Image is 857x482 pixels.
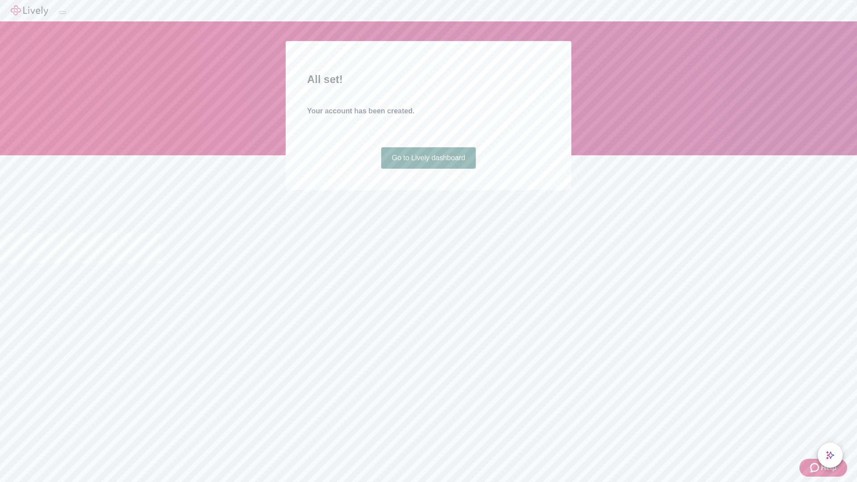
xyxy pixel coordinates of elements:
[821,462,836,473] span: Help
[381,147,476,169] a: Go to Lively dashboard
[810,462,821,473] svg: Zendesk support icon
[307,106,550,116] h4: Your account has been created.
[818,443,843,468] button: chat
[11,5,48,16] img: Lively
[307,71,550,87] h2: All set!
[799,459,847,477] button: Zendesk support iconHelp
[826,451,835,460] svg: Lively AI Assistant
[59,11,66,14] button: Log out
